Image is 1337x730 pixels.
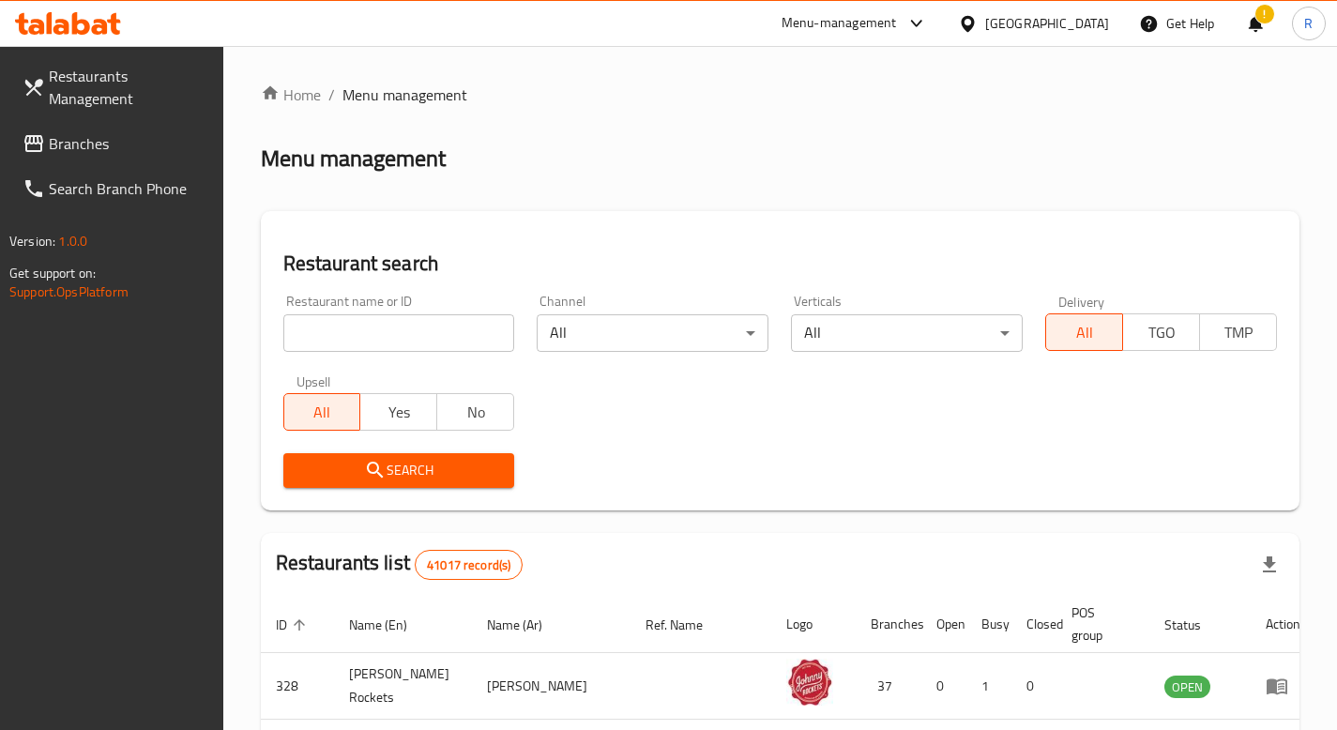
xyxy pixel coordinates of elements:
[349,614,432,636] span: Name (En)
[49,65,208,110] span: Restaurants Management
[283,314,515,352] input: Search for restaurant name or ID..
[1045,313,1123,351] button: All
[58,229,87,253] span: 1.0.0
[537,314,768,352] div: All
[856,653,921,720] td: 37
[9,229,55,253] span: Version:
[283,393,361,431] button: All
[276,549,524,580] h2: Restaurants list
[276,614,311,636] span: ID
[445,399,507,426] span: No
[49,132,208,155] span: Branches
[1304,13,1313,34] span: R
[8,53,223,121] a: Restaurants Management
[415,550,523,580] div: Total records count
[1199,313,1277,351] button: TMP
[436,393,514,431] button: No
[487,614,567,636] span: Name (Ar)
[1122,313,1200,351] button: TGO
[1266,675,1300,697] div: Menu
[1054,319,1116,346] span: All
[786,659,833,706] img: Johnny Rockets
[283,453,515,488] button: Search
[1247,542,1292,587] div: Export file
[334,653,472,720] td: [PERSON_NAME] Rockets
[1131,319,1193,346] span: TGO
[261,653,334,720] td: 328
[328,84,335,106] li: /
[1251,596,1315,653] th: Action
[771,596,856,653] th: Logo
[966,653,1011,720] td: 1
[472,653,631,720] td: [PERSON_NAME]
[1208,319,1269,346] span: TMP
[1164,676,1210,698] div: OPEN
[368,399,430,426] span: Yes
[8,121,223,166] a: Branches
[966,596,1011,653] th: Busy
[416,556,522,574] span: 41017 record(s)
[1011,596,1056,653] th: Closed
[298,459,500,482] span: Search
[296,374,331,388] label: Upsell
[261,84,1299,106] nav: breadcrumb
[1164,677,1210,698] span: OPEN
[283,250,1277,278] h2: Restaurant search
[9,280,129,304] a: Support.OpsPlatform
[791,314,1023,352] div: All
[9,261,96,285] span: Get support on:
[8,166,223,211] a: Search Branch Phone
[782,12,897,35] div: Menu-management
[359,393,437,431] button: Yes
[1011,653,1056,720] td: 0
[856,596,921,653] th: Branches
[1058,295,1105,308] label: Delivery
[261,144,446,174] h2: Menu management
[292,399,354,426] span: All
[921,596,966,653] th: Open
[985,13,1109,34] div: [GEOGRAPHIC_DATA]
[1164,614,1225,636] span: Status
[646,614,727,636] span: Ref. Name
[342,84,467,106] span: Menu management
[49,177,208,200] span: Search Branch Phone
[1071,601,1127,646] span: POS group
[261,84,321,106] a: Home
[921,653,966,720] td: 0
